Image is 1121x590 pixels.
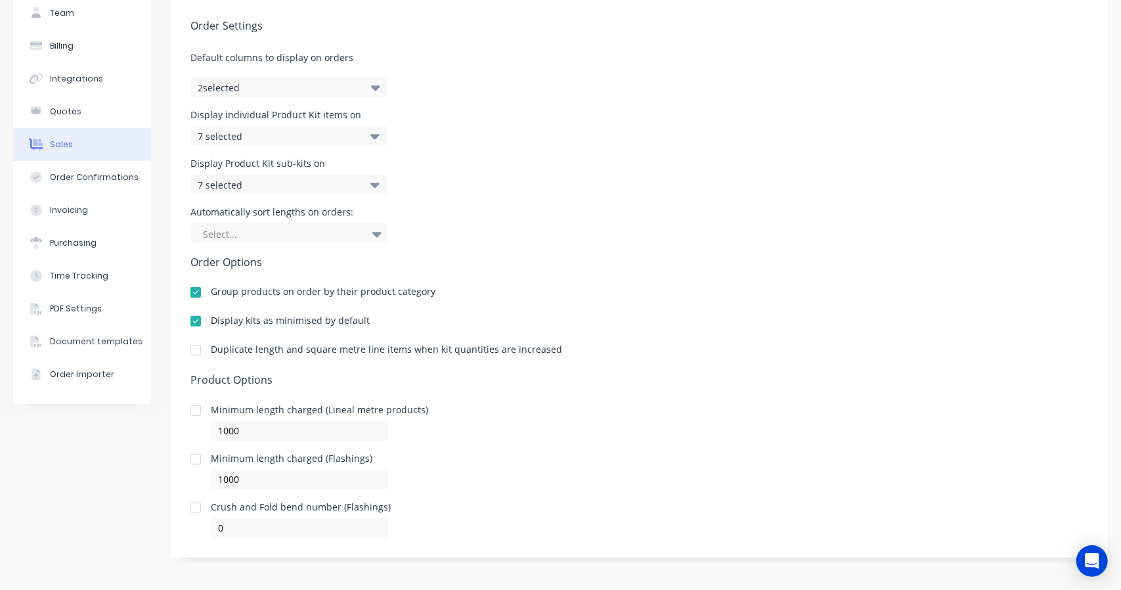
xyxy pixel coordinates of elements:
[13,227,151,260] button: Purchasing
[190,110,387,120] div: Display individual Product Kit items on
[13,161,151,194] button: Order Confirmations
[1076,545,1108,577] div: Open Intercom Messenger
[50,139,73,150] div: Sales
[50,73,103,85] div: Integrations
[190,20,1088,32] h5: Order Settings
[190,51,1088,64] span: Default columns to display on orders
[198,129,353,143] div: 7 selected
[13,260,151,292] button: Time Tracking
[190,78,387,97] button: 2selected
[190,256,1088,269] h5: Order Options
[50,7,74,19] div: Team
[211,345,562,354] div: Duplicate length and square metre line items when kit quantities are increased
[50,171,139,183] div: Order Confirmations
[13,30,151,62] button: Billing
[50,40,74,52] div: Billing
[50,303,102,315] div: PDF Settings
[190,159,387,168] div: Display Product Kit sub-kits on
[50,336,143,348] div: Document templates
[198,178,353,192] div: 7 selected
[211,454,388,463] div: Minimum length charged (Flashings)
[211,316,370,325] div: Display kits as minimised by default
[50,237,97,249] div: Purchasing
[13,194,151,227] button: Invoicing
[13,128,151,161] button: Sales
[13,358,151,391] button: Order Importer
[211,503,391,512] div: Crush and Fold bend number (Flashings)
[13,95,151,128] button: Quotes
[211,405,428,415] div: Minimum length charged (Lineal metre products)
[13,325,151,358] button: Document templates
[13,292,151,325] button: PDF Settings
[50,106,81,118] div: Quotes
[13,62,151,95] button: Integrations
[50,270,108,282] div: Time Tracking
[50,204,88,216] div: Invoicing
[190,208,387,217] div: Automatically sort lengths on orders:
[211,287,435,296] div: Group products on order by their product category
[190,374,1088,386] h5: Product Options
[50,369,114,380] div: Order Importer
